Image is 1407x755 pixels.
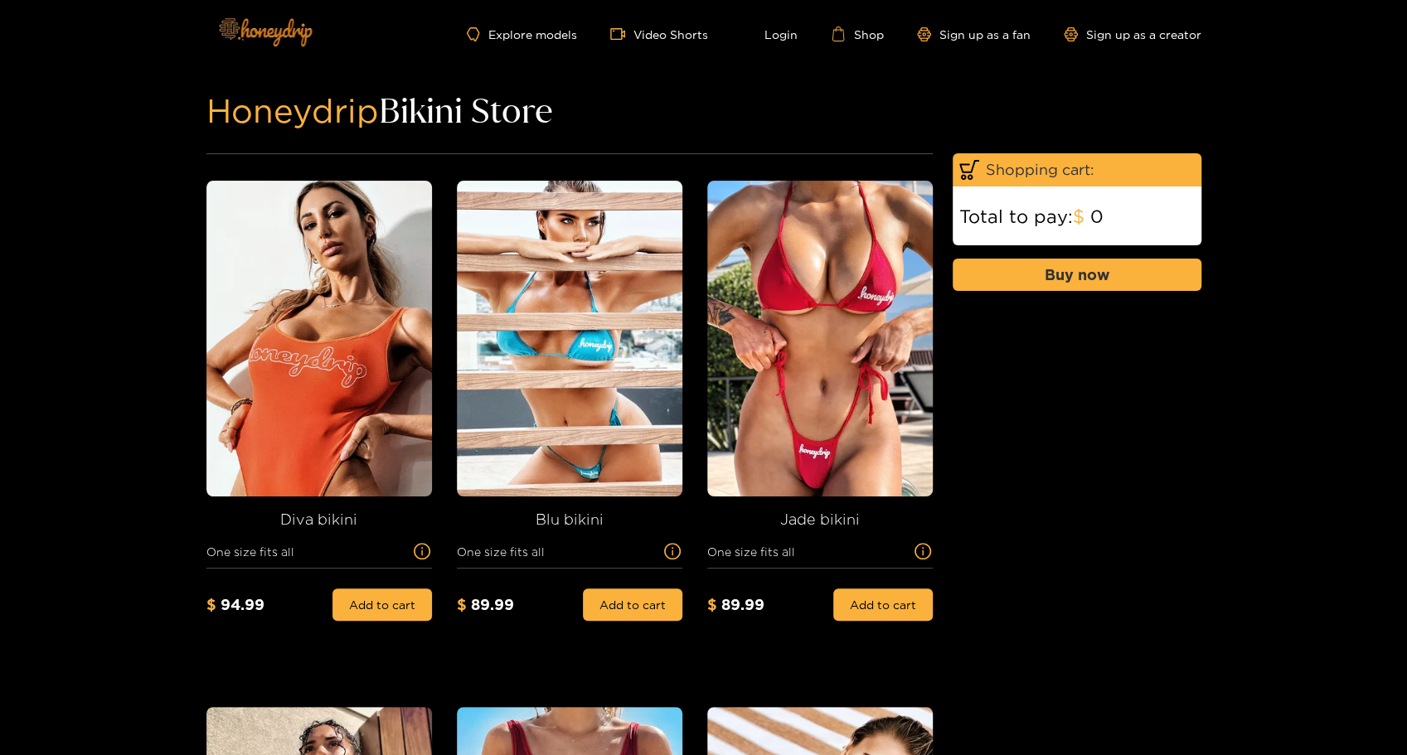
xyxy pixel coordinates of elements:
h3: Diva bikini [206,510,432,529]
a: Sign up as a fan [917,27,1031,41]
a: Explore models [467,27,576,41]
button: Add to cart [332,588,432,621]
span: One size fits all [457,542,662,561]
div: 94.99 [206,595,306,614]
img: store [457,181,694,496]
a: Login [741,27,798,41]
span: One size fits all [206,542,412,561]
span: $ [206,596,216,612]
button: Add to cart [833,588,933,621]
h3: Jade bikini [707,510,933,529]
div: Total to pay: 0 [953,206,1201,225]
span: info-circle [913,543,933,559]
a: Sign up as a creator [1064,27,1201,41]
a: Video Shorts [610,27,708,41]
button: Add to cart [583,588,682,621]
span: $ [1073,206,1084,226]
h1: Bikini Store [206,101,1201,120]
img: store [206,181,444,496]
span: $ [457,596,467,612]
a: Shop [831,27,884,41]
button: Buy now [953,259,1201,291]
span: Shopping cart: [986,160,1195,180]
span: info-circle [662,543,682,559]
h3: Blu bikini [457,510,682,529]
span: $ [707,596,717,612]
span: One size fits all [707,542,913,561]
div: 89.99 [707,595,807,614]
div: 89.99 [457,595,556,614]
span: info-circle [412,543,432,559]
img: store [707,181,944,496]
span: video-camera [610,27,633,41]
span: Honeydrip [206,92,379,128]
